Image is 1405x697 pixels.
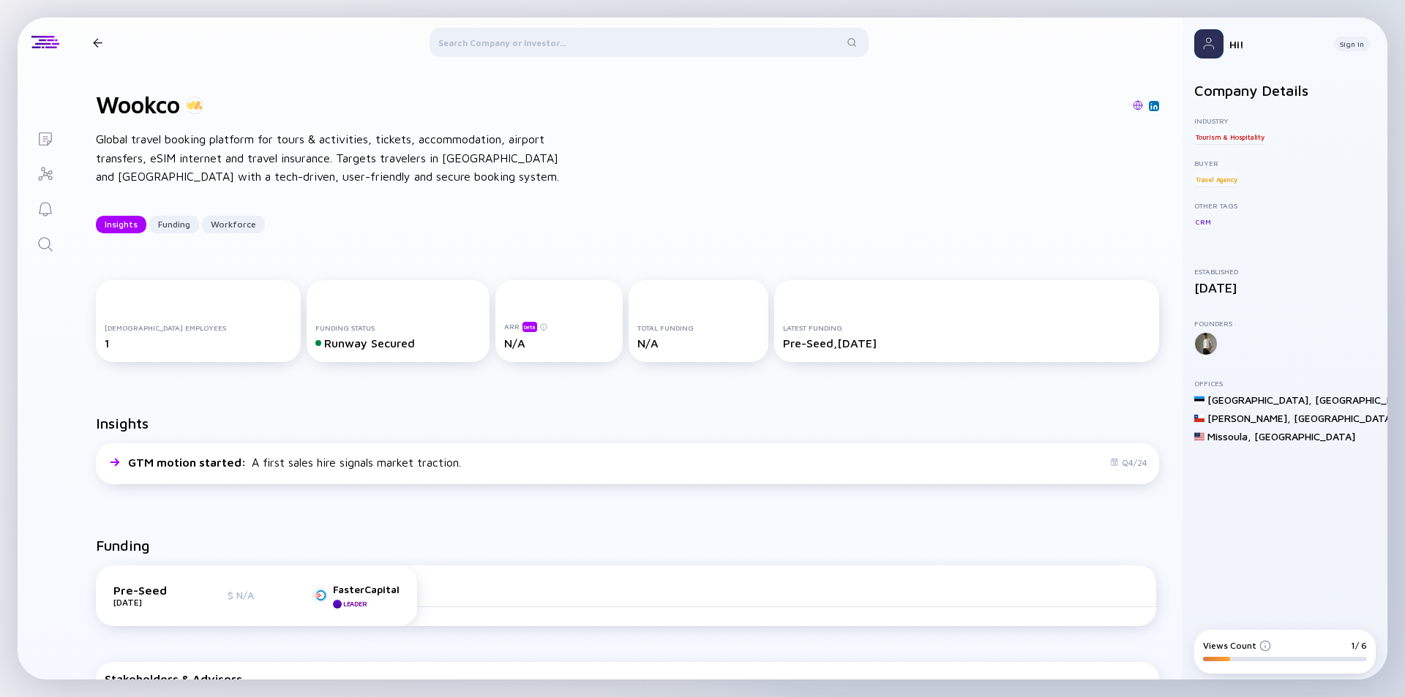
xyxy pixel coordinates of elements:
[105,323,292,332] div: [DEMOGRAPHIC_DATA] Employees
[113,584,187,597] div: Pre-Seed
[504,321,613,332] div: ARR
[1207,393,1312,406] div: [GEOGRAPHIC_DATA] ,
[1194,267,1376,276] div: Established
[1207,412,1291,424] div: [PERSON_NAME] ,
[343,600,367,608] div: Leader
[1229,38,1322,50] div: Hi!
[202,216,265,233] button: Workforce
[1194,280,1376,295] div: [DATE]
[96,537,150,554] h2: Funding
[105,672,1150,685] div: Stakeholders & Advisors
[149,213,199,236] div: Funding
[1194,413,1204,423] img: Chile Flag
[1203,640,1271,651] div: Views Count
[504,336,613,350] div: N/A
[637,336,760,350] div: N/A
[202,213,265,236] div: Workforce
[1194,129,1266,144] div: Tourism & Hospitality
[1194,319,1376,328] div: Founders
[1194,432,1204,442] img: United States Flag
[312,583,400,609] a: FasterCapitalLeader
[128,456,461,469] div: A first sales hire signals market traction.
[637,323,760,332] div: Total Funding
[783,323,1150,332] div: Latest Funding
[18,120,72,155] a: Lists
[1351,640,1367,651] div: 1/ 6
[1194,214,1212,229] div: CRM
[1150,102,1158,110] img: Wookco Linkedin Page
[1207,430,1251,442] div: Missoula ,
[1194,29,1224,59] img: Profile Picture
[315,336,481,350] div: Runway Secured
[1194,201,1376,210] div: Other Tags
[228,589,271,601] div: $ N/A
[1334,37,1370,51] button: Sign In
[1194,395,1204,405] img: Estonia Flag
[18,155,72,190] a: Investor Map
[96,415,149,432] h2: Insights
[1194,379,1376,388] div: Offices
[128,456,249,469] span: GTM motion started :
[783,336,1150,350] div: Pre-Seed, [DATE]
[1133,100,1143,110] img: Wookco Website
[315,323,481,332] div: Funding Status
[1194,159,1376,167] div: Buyer
[96,213,146,236] div: Insights
[149,216,199,233] button: Funding
[96,91,180,118] h1: Wookco
[105,336,292,350] div: 1
[96,216,146,233] button: Insights
[1194,116,1376,125] div: Industry
[333,583,400,595] div: FasterCapital
[96,130,564,187] div: Global travel booking platform for tours & activities, tickets, accommodation, airport transfers,...
[18,225,72,260] a: Search
[1194,172,1238,187] div: Travel Agency
[1110,457,1147,468] div: Q4/24
[522,322,537,332] div: beta
[1194,82,1376,99] h2: Company Details
[1294,412,1395,424] div: [GEOGRAPHIC_DATA]
[1254,430,1355,442] div: [GEOGRAPHIC_DATA]
[113,597,187,608] div: [DATE]
[18,190,72,225] a: Reminders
